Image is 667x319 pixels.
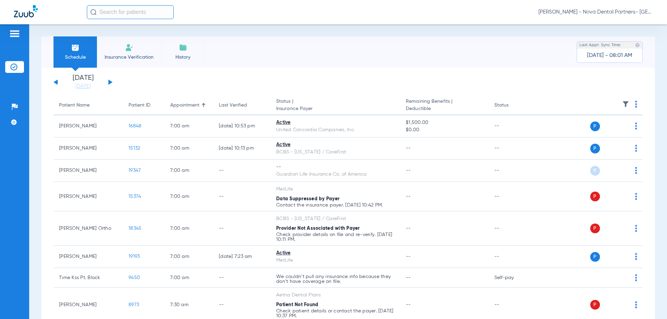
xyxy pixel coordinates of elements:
[59,102,90,109] div: Patient Name
[635,145,637,152] img: group-dot-blue.svg
[213,160,271,182] td: --
[62,83,104,90] a: [DATE]
[129,146,140,151] span: 15132
[165,160,213,182] td: 7:00 AM
[406,275,411,280] span: --
[71,43,80,52] img: Schedule
[165,182,213,211] td: 7:00 AM
[213,211,271,246] td: --
[590,192,600,201] span: P
[579,42,621,49] span: Last Appt. Sync Time:
[276,309,395,318] p: Check patient details or contact the payer. [DATE] 10:37 PM.
[406,119,483,126] span: $1,500.00
[276,126,395,134] div: United Concordia Companies, Inc.
[129,254,140,259] span: 19193
[635,101,637,108] img: group-dot-blue.svg
[213,268,271,288] td: --
[635,301,637,308] img: group-dot-blue.svg
[53,115,123,137] td: [PERSON_NAME]
[170,102,208,109] div: Appointment
[276,257,395,264] div: MetLife
[219,102,265,109] div: Last Verified
[53,160,123,182] td: [PERSON_NAME]
[90,9,97,15] img: Search Icon
[276,302,318,307] span: Patient Not Found
[165,115,213,137] td: 7:00 AM
[9,30,20,38] img: hamburger-icon
[622,101,629,108] img: filter.svg
[276,105,395,112] span: Insurance Payer
[276,203,395,208] p: Contact the insurance payer. [DATE] 10:42 PM.
[276,149,395,156] div: BCBS - [US_STATE] / CareFirst
[406,146,411,151] span: --
[489,211,536,246] td: --
[406,302,411,307] span: --
[165,268,213,288] td: 7:00 AM
[489,246,536,268] td: --
[213,246,271,268] td: [DATE] 7:23 AM
[406,126,483,134] span: $0.00
[590,300,600,310] span: P
[14,5,38,17] img: Zuub Logo
[590,166,600,176] span: P
[62,75,104,90] li: [DATE]
[400,96,488,115] th: Remaining Benefits |
[276,274,395,284] p: We couldn’t pull any insurance info because they don’t have coverage on file.
[166,54,199,61] span: History
[489,137,536,160] td: --
[635,123,637,129] img: group-dot-blue.svg
[635,274,637,281] img: group-dot-blue.svg
[129,194,141,199] span: 15374
[406,168,411,173] span: --
[53,211,123,246] td: [PERSON_NAME] Ortho
[276,186,395,193] div: MetLife
[129,168,141,173] span: 19347
[635,225,637,232] img: group-dot-blue.svg
[635,253,637,260] img: group-dot-blue.svg
[489,182,536,211] td: --
[406,226,411,231] span: --
[276,119,395,126] div: Active
[219,102,247,109] div: Last Verified
[53,137,123,160] td: [PERSON_NAME]
[489,115,536,137] td: --
[590,224,600,233] span: P
[276,196,339,201] span: Data Suppressed by Payer
[406,105,483,112] span: Deductible
[489,268,536,288] td: Self-pay
[179,43,187,52] img: History
[129,302,139,307] span: 8973
[59,102,117,109] div: Patient Name
[276,141,395,149] div: Active
[590,121,600,131] span: P
[213,115,271,137] td: [DATE] 10:53 PM
[53,182,123,211] td: [PERSON_NAME]
[125,43,133,52] img: Manual Insurance Verification
[635,193,637,200] img: group-dot-blue.svg
[489,96,536,115] th: Status
[276,226,360,231] span: Provider Not Associated with Payer
[213,137,271,160] td: [DATE] 10:13 PM
[635,43,640,48] img: last sync help info
[165,246,213,268] td: 7:00 AM
[276,250,395,257] div: Active
[489,160,536,182] td: --
[129,275,140,280] span: 9450
[587,52,632,59] span: [DATE] - 08:01 AM
[129,102,150,109] div: Patient ID
[53,268,123,288] td: Time Kss Pt. Block
[276,292,395,299] div: Aetna Dental Plans
[538,9,653,16] span: [PERSON_NAME] - Nova Dental Partners- [GEOGRAPHIC_DATA]
[53,246,123,268] td: [PERSON_NAME]
[406,254,411,259] span: --
[129,226,141,231] span: 18345
[102,54,156,61] span: Insurance Verification
[129,124,141,128] span: 16848
[635,167,637,174] img: group-dot-blue.svg
[406,194,411,199] span: --
[590,252,600,262] span: P
[170,102,199,109] div: Appointment
[271,96,400,115] th: Status |
[213,182,271,211] td: --
[165,211,213,246] td: 7:00 AM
